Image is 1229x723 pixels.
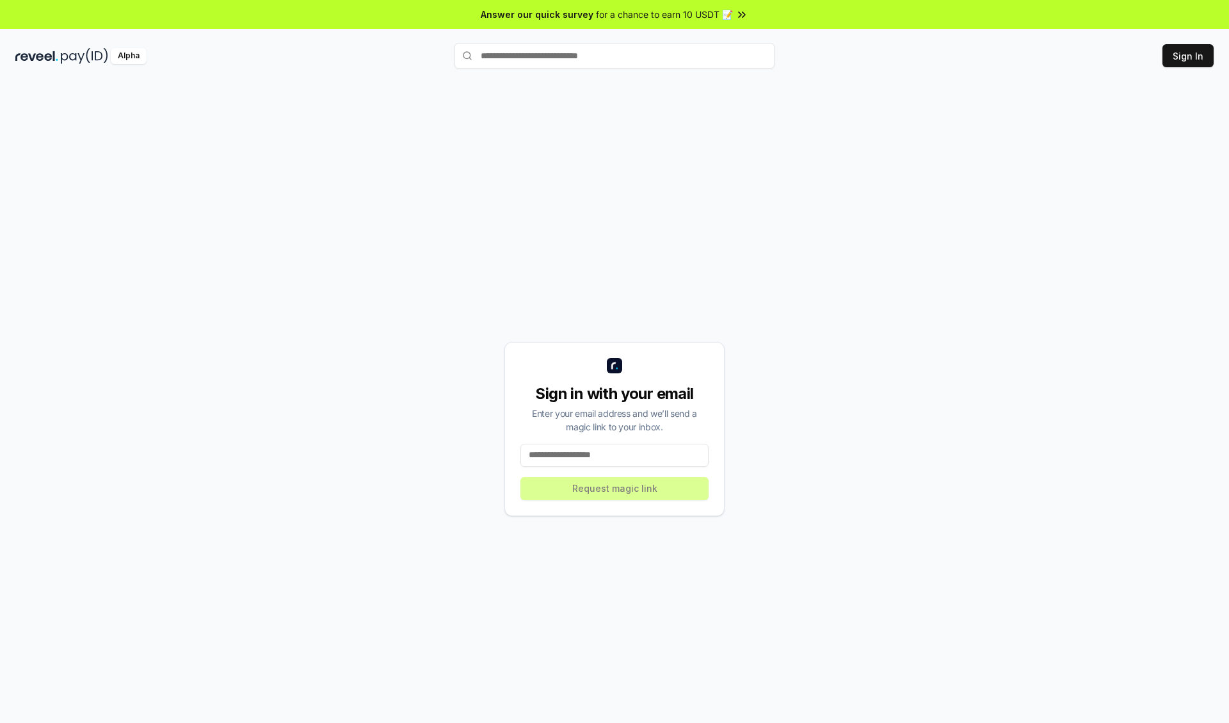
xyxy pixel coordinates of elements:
span: for a chance to earn 10 USDT 📝 [596,8,733,21]
div: Alpha [111,48,147,64]
div: Sign in with your email [520,384,709,404]
button: Sign In [1162,44,1214,67]
img: reveel_dark [15,48,58,64]
img: logo_small [607,358,622,373]
div: Enter your email address and we’ll send a magic link to your inbox. [520,407,709,434]
span: Answer our quick survey [481,8,593,21]
img: pay_id [61,48,108,64]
